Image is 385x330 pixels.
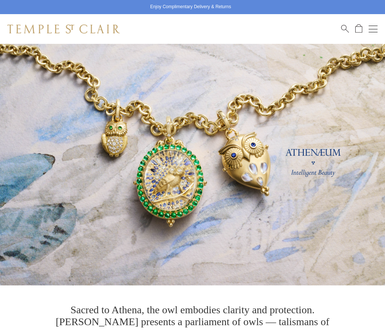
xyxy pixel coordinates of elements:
a: Search [341,24,349,33]
img: Temple St. Clair [7,25,120,33]
p: Enjoy Complimentary Delivery & Returns [150,3,231,11]
button: Open navigation [369,25,378,33]
a: Open Shopping Bag [355,24,362,33]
